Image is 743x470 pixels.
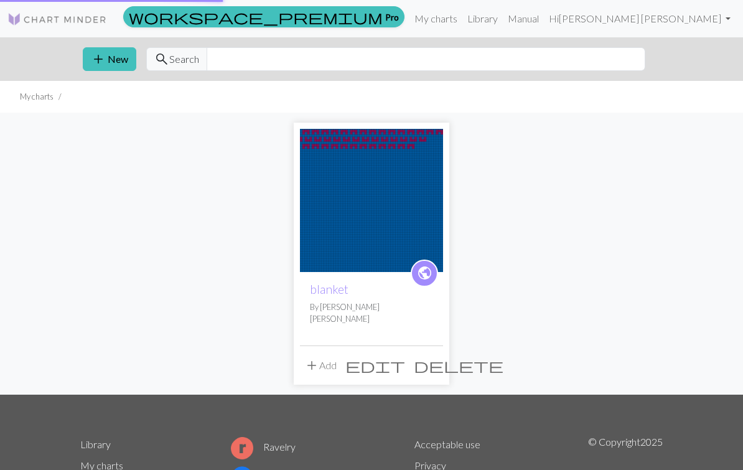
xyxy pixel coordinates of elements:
li: My charts [20,91,54,103]
button: Add [300,354,341,377]
button: New [83,47,136,71]
span: edit [345,357,405,374]
a: Acceptable use [414,438,480,450]
img: blanket [300,129,443,272]
a: Ravelry [231,441,296,453]
a: blanket [310,282,348,296]
span: add [304,357,319,374]
a: My charts [409,6,462,31]
a: Pro [123,6,404,27]
span: public [417,263,432,283]
i: Edit [345,358,405,373]
a: Library [462,6,503,31]
button: Edit [341,354,409,377]
button: Delete [409,354,508,377]
a: public [411,260,438,287]
a: Manual [503,6,544,31]
span: delete [414,357,503,374]
span: Search [169,52,199,67]
span: search [154,50,169,68]
p: By [PERSON_NAME] [PERSON_NAME] [310,301,433,325]
span: add [91,50,106,68]
span: workspace_premium [129,8,383,26]
a: Hi[PERSON_NAME] [PERSON_NAME] [544,6,736,31]
a: blanket [300,193,443,205]
img: Ravelry logo [231,437,253,459]
img: Logo [7,12,107,27]
i: public [417,261,432,286]
a: Library [80,438,111,450]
